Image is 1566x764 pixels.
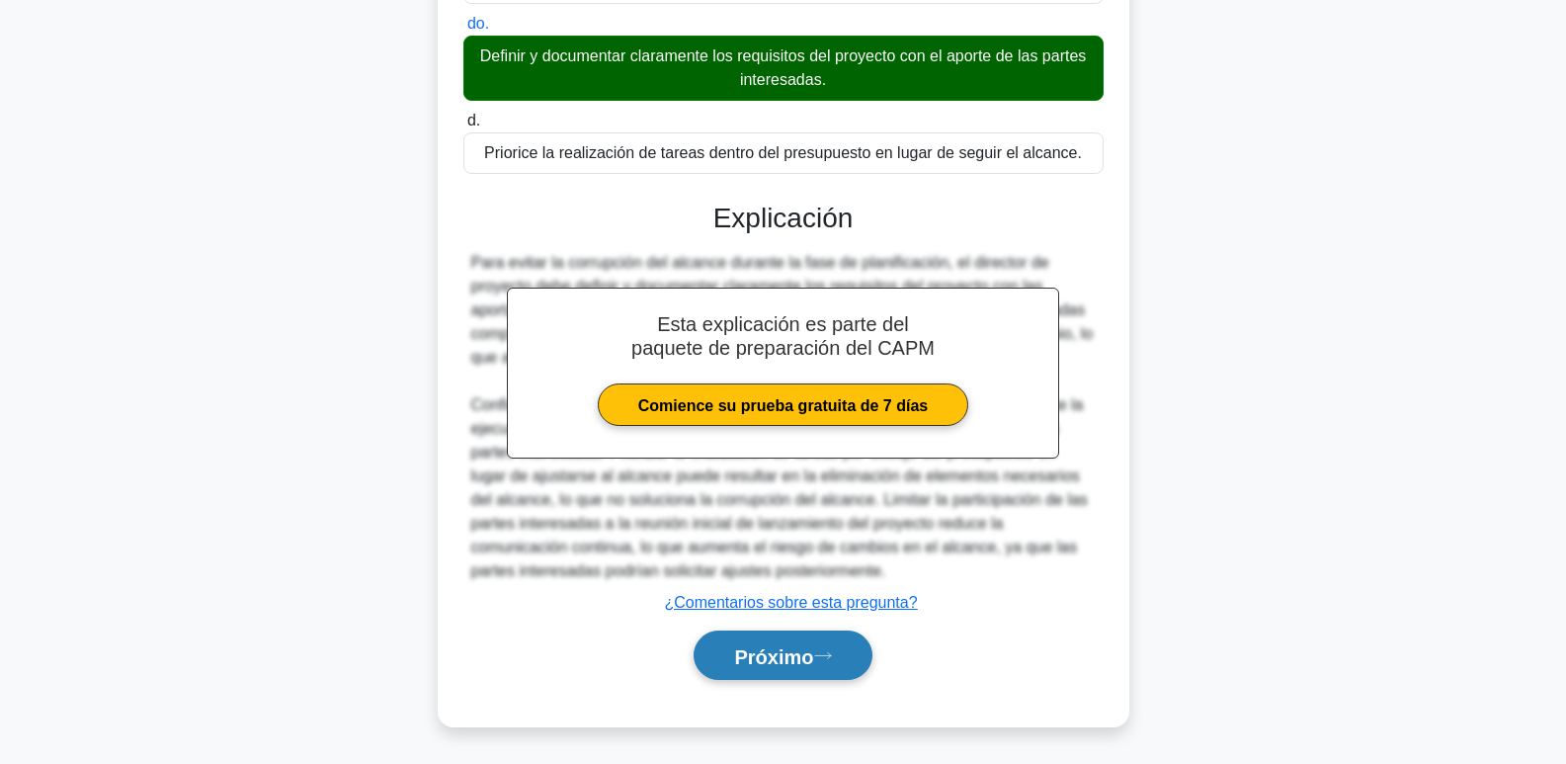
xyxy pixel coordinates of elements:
font: Confiar en el equipo del proyecto para interpretar las necesidades del cliente durante la ejecuci... [471,396,1088,579]
font: do. [467,15,489,32]
font: Próximo [734,645,813,667]
font: d. [467,112,480,128]
button: Próximo [694,631,871,681]
font: Explicación [713,203,854,233]
font: Definir y documentar claramente los requisitos del proyecto con el aporte de las partes interesadas. [480,47,1087,88]
font: Priorice la realización de tareas dentro del presupuesto en lugar de seguir el alcance. [484,144,1082,161]
font: Para evitar la corrupción del alcance durante la fase de planificación, el director de proyecto d... [471,254,1094,366]
a: Comience su prueba gratuita de 7 días [598,383,968,426]
a: ¿Comentarios sobre esta pregunta? [664,594,917,611]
